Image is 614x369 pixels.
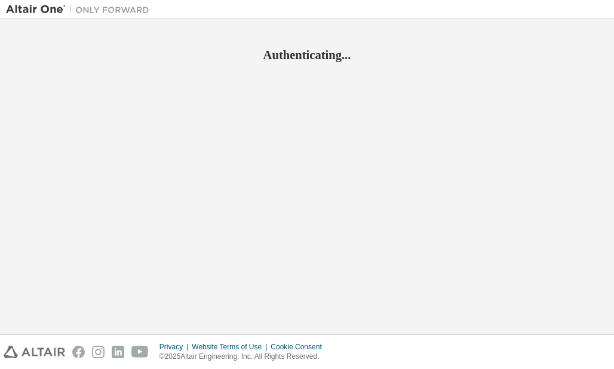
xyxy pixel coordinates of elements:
p: © 2025 Altair Engineering, Inc. All Rights Reserved. [159,352,329,362]
div: Cookie Consent [271,342,329,352]
div: Privacy [159,342,192,352]
img: linkedin.svg [112,346,124,358]
img: altair_logo.svg [4,346,65,358]
h2: Authenticating... [6,47,608,63]
img: youtube.svg [131,346,149,358]
img: facebook.svg [72,346,85,358]
div: Website Terms of Use [192,342,271,352]
img: Altair One [6,4,155,16]
img: instagram.svg [92,346,105,358]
